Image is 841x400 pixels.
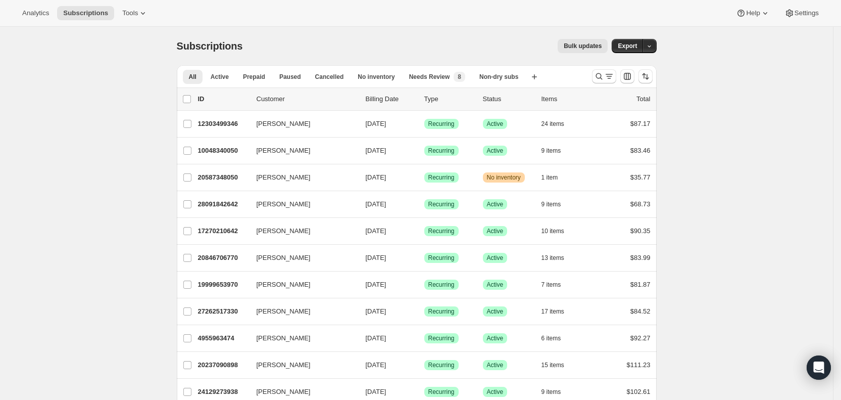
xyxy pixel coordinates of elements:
[198,387,249,397] p: 24129273938
[16,6,55,20] button: Analytics
[541,388,561,396] span: 9 items
[63,9,108,17] span: Subscriptions
[627,361,651,369] span: $111.23
[177,40,243,52] span: Subscriptions
[541,227,564,235] span: 10 items
[541,224,575,238] button: 10 items
[487,334,504,342] span: Active
[366,227,386,235] span: [DATE]
[198,146,249,156] p: 10048340050
[279,73,301,81] span: Paused
[198,360,249,370] p: 20237090898
[198,226,249,236] p: 17270210642
[795,9,819,17] span: Settings
[428,281,455,289] span: Recurring
[630,173,651,181] span: $35.77
[541,173,558,182] span: 1 item
[198,253,249,263] p: 20846706770
[366,281,386,288] span: [DATE]
[487,388,504,396] span: Active
[198,333,249,343] p: 4955963474
[189,73,196,81] span: All
[257,253,311,263] span: [PERSON_NAME]
[198,117,651,131] div: 12303499346[PERSON_NAME][DATE]SuccessRecurringSuccessActive24 items$87.17
[487,200,504,208] span: Active
[541,331,572,345] button: 6 items
[257,387,311,397] span: [PERSON_NAME]
[198,304,651,319] div: 27262517330[PERSON_NAME][DATE]SuccessRecurringSuccessActive17 items$84.52
[366,147,386,154] span: [DATE]
[630,307,651,315] span: $84.52
[198,197,651,211] div: 28091842642[PERSON_NAME][DATE]SuccessRecurringSuccessActive9 items$68.73
[487,147,504,155] span: Active
[541,200,561,208] span: 9 items
[526,70,542,84] button: Create new view
[487,120,504,128] span: Active
[541,361,564,369] span: 15 items
[198,251,651,265] div: 20846706770[PERSON_NAME][DATE]SuccessRecurringSuccessActive13 items$83.99
[366,94,416,104] p: Billing Date
[198,144,651,158] div: 10048340050[PERSON_NAME][DATE]SuccessRecurringSuccessActive9 items$83.46
[198,199,249,209] p: 28091842642
[424,94,475,104] div: Type
[257,226,311,236] span: [PERSON_NAME]
[257,146,311,156] span: [PERSON_NAME]
[730,6,776,20] button: Help
[541,304,575,319] button: 17 items
[198,280,249,290] p: 19999653970
[251,357,352,373] button: [PERSON_NAME]
[630,227,651,235] span: $90.35
[257,199,311,209] span: [PERSON_NAME]
[487,173,521,182] span: No inventory
[57,6,114,20] button: Subscriptions
[198,94,651,104] div: IDCustomerBilling DateTypeStatusItemsTotal
[251,277,352,293] button: [PERSON_NAME]
[630,200,651,208] span: $68.73
[251,250,352,266] button: [PERSON_NAME]
[630,254,651,261] span: $83.99
[541,385,572,399] button: 9 items
[366,361,386,369] span: [DATE]
[487,307,504,316] span: Active
[211,73,229,81] span: Active
[627,388,651,395] span: $102.61
[428,147,455,155] span: Recurring
[541,144,572,158] button: 9 items
[358,73,394,81] span: No inventory
[243,73,265,81] span: Prepaid
[558,39,608,53] button: Bulk updates
[257,333,311,343] span: [PERSON_NAME]
[541,278,572,292] button: 7 items
[251,303,352,320] button: [PERSON_NAME]
[541,281,561,289] span: 7 items
[541,117,575,131] button: 24 items
[630,281,651,288] span: $81.87
[251,330,352,346] button: [PERSON_NAME]
[428,334,455,342] span: Recurring
[630,147,651,154] span: $83.46
[198,331,651,345] div: 4955963474[PERSON_NAME][DATE]SuccessRecurringSuccessActive6 items$92.27
[564,42,602,50] span: Bulk updates
[251,223,352,239] button: [PERSON_NAME]
[612,39,643,53] button: Export
[636,94,650,104] p: Total
[198,224,651,238] div: 17270210642[PERSON_NAME][DATE]SuccessRecurringSuccessActive10 items$90.35
[257,306,311,317] span: [PERSON_NAME]
[746,9,760,17] span: Help
[257,280,311,290] span: [PERSON_NAME]
[366,307,386,315] span: [DATE]
[487,227,504,235] span: Active
[428,120,455,128] span: Recurring
[366,173,386,181] span: [DATE]
[479,73,518,81] span: Non-dry subs
[198,278,651,292] div: 19999653970[PERSON_NAME][DATE]SuccessRecurringSuccessActive7 items$81.87
[778,6,825,20] button: Settings
[198,94,249,104] p: ID
[592,69,616,83] button: Search and filter results
[366,120,386,127] span: [DATE]
[366,334,386,342] span: [DATE]
[116,6,154,20] button: Tools
[487,254,504,262] span: Active
[618,42,637,50] span: Export
[198,385,651,399] div: 24129273938[PERSON_NAME][DATE]SuccessRecurringSuccessActive9 items$102.61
